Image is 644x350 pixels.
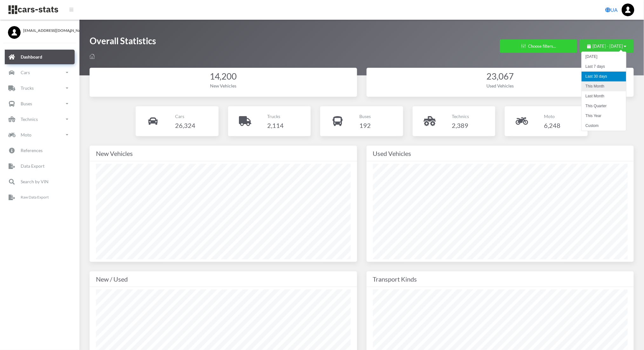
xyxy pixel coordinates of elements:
[582,81,626,91] li: This Month
[96,274,351,284] div: New / Used
[96,82,351,89] div: New Vehicles
[603,3,620,16] a: UA
[96,70,351,83] div: 14,200
[5,159,75,173] a: Data Export
[582,52,626,62] li: [DATE]
[5,96,75,111] a: Buses
[8,5,59,15] img: navbar brand
[622,3,634,16] img: ...
[267,112,284,120] p: Trucks
[582,72,626,81] li: Last 30 days
[175,120,195,130] h4: 26,324
[582,101,626,111] li: This Quarter
[23,28,71,33] span: [EMAIL_ADDRESS][DOMAIN_NAME]
[96,148,351,158] div: New Vehicles
[90,35,156,50] h1: Overall Statistics
[580,39,634,53] button: [DATE] - [DATE]
[500,39,577,53] button: Choose filters...
[544,120,561,130] h4: 6,248
[21,178,49,185] p: Search by VIN
[21,146,43,154] p: References
[5,190,75,205] a: Raw Data Export
[544,112,561,120] p: Moto
[452,120,469,130] h4: 2,389
[373,274,628,284] div: Transport Kinds
[21,68,30,76] p: Cars
[21,194,49,201] p: Raw Data Export
[582,62,626,72] li: Last 7 days
[21,115,38,123] p: Technics
[8,26,71,33] a: [EMAIL_ADDRESS][DOMAIN_NAME]
[373,148,628,158] div: Used Vehicles
[21,84,34,92] p: Trucks
[21,100,32,108] p: Buses
[582,121,626,131] li: Custom
[5,81,75,95] a: Trucks
[175,112,195,120] p: Cars
[267,120,284,130] h4: 2,114
[593,44,623,49] span: [DATE] - [DATE]
[5,174,75,189] a: Search by VIN
[5,65,75,80] a: Cars
[21,53,42,61] p: Dashboard
[5,50,75,64] a: Dashboard
[5,143,75,158] a: References
[582,111,626,121] li: This Year
[452,112,469,120] p: Technics
[21,131,31,139] p: Moto
[360,112,371,120] p: Buses
[21,162,44,170] p: Data Export
[582,91,626,101] li: Last Month
[360,120,371,130] h4: 192
[5,128,75,142] a: Moto
[373,82,628,89] div: Used Vehicles
[5,112,75,127] a: Technics
[373,70,628,83] div: 23,067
